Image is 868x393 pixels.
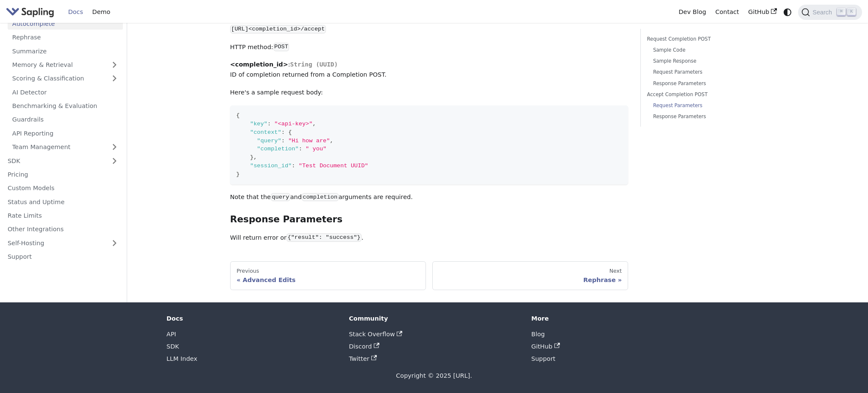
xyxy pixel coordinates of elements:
[782,6,794,18] button: Switch between dark and light mode (currently system mode)
[281,138,285,144] span: :
[230,60,629,80] p: : ID of completion returned from a Completion POST.
[8,17,123,30] a: Autocomplete
[8,72,123,85] a: Scoring & Classification
[230,61,288,68] strong: <completion_id>
[653,80,759,88] a: Response Parameters
[236,112,239,119] span: {
[330,138,333,144] span: ,
[230,261,426,290] a: PreviousAdvanced Edits
[313,121,316,127] span: ,
[257,138,281,144] span: "query"
[653,102,759,110] a: Request Parameters
[711,6,744,19] a: Contact
[8,141,123,153] a: Team Management
[3,210,123,222] a: Rate Limits
[349,343,379,350] a: Discord
[3,168,123,180] a: Pricing
[3,223,123,235] a: Other Integrations
[253,154,257,161] span: ,
[273,43,289,51] code: POST
[349,355,377,362] a: Twitter
[106,155,123,167] button: Expand sidebar category 'SDK'
[88,6,115,19] a: Demo
[8,58,123,71] a: Memory & Retrieval
[250,121,267,127] span: "key"
[292,163,295,169] span: :
[299,146,302,152] span: :
[531,355,556,362] a: Support
[3,251,123,263] a: Support
[647,91,762,99] a: Accept Completion POST
[236,171,239,177] span: }
[349,315,519,322] div: Community
[653,46,759,54] a: Sample Code
[531,343,560,350] a: GitHub
[281,129,285,136] span: :
[250,154,253,161] span: }
[250,129,281,136] span: "context"
[288,129,292,136] span: {
[271,193,290,202] code: query
[847,8,856,16] kbd: K
[653,68,759,76] a: Request Parameters
[230,192,629,202] p: Note that the and arguments are required.
[299,163,368,169] span: "Test Document UUID"
[8,86,123,98] a: AI Detector
[531,331,545,338] a: Blog
[274,121,312,127] span: "<api-key>"
[674,6,710,19] a: Dev Blog
[6,6,57,18] a: Sapling.ai
[8,127,123,139] a: API Reporting
[290,61,338,68] span: String (UUID)
[798,5,862,20] button: Search (Command+K)
[230,88,629,98] p: Here's a sample request body:
[236,268,420,274] div: Previous
[230,214,629,225] h3: Response Parameters
[653,113,759,121] a: Response Parameters
[167,355,198,362] a: LLM Index
[653,57,759,65] a: Sample Response
[306,146,326,152] span: " you"
[230,42,629,53] p: HTTP method:
[267,121,271,127] span: :
[432,261,629,290] a: NextRephrase
[810,9,837,16] span: Search
[302,193,339,202] code: completion
[287,233,362,242] code: {"result": "success"}
[3,196,123,208] a: Status and Uptime
[8,113,123,126] a: Guardrails
[349,331,402,338] a: Stack Overflow
[439,268,622,274] div: Next
[531,315,702,322] div: More
[8,100,123,112] a: Benchmarking & Evaluation
[8,31,123,44] a: Rephrase
[167,371,701,381] div: Copyright © 2025 [URL].
[439,276,622,284] div: Rephrase
[3,155,106,167] a: SDK
[250,163,292,169] span: "session_id"
[236,276,420,284] div: Advanced Edits
[167,343,179,350] a: SDK
[167,315,337,322] div: Docs
[6,6,54,18] img: Sapling.ai
[230,25,326,33] code: [URL]<completion_id>/accept
[837,8,846,16] kbd: ⌘
[167,331,176,338] a: API
[647,35,762,43] a: Request Completion POST
[230,233,629,243] p: Will return error or .
[3,237,123,249] a: Self-Hosting
[257,146,298,152] span: "completion"
[288,138,330,144] span: "Hi how are"
[64,6,88,19] a: Docs
[230,261,629,290] nav: Docs pages
[3,182,123,194] a: Custom Models
[743,6,781,19] a: GitHub
[8,45,123,57] a: Summarize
